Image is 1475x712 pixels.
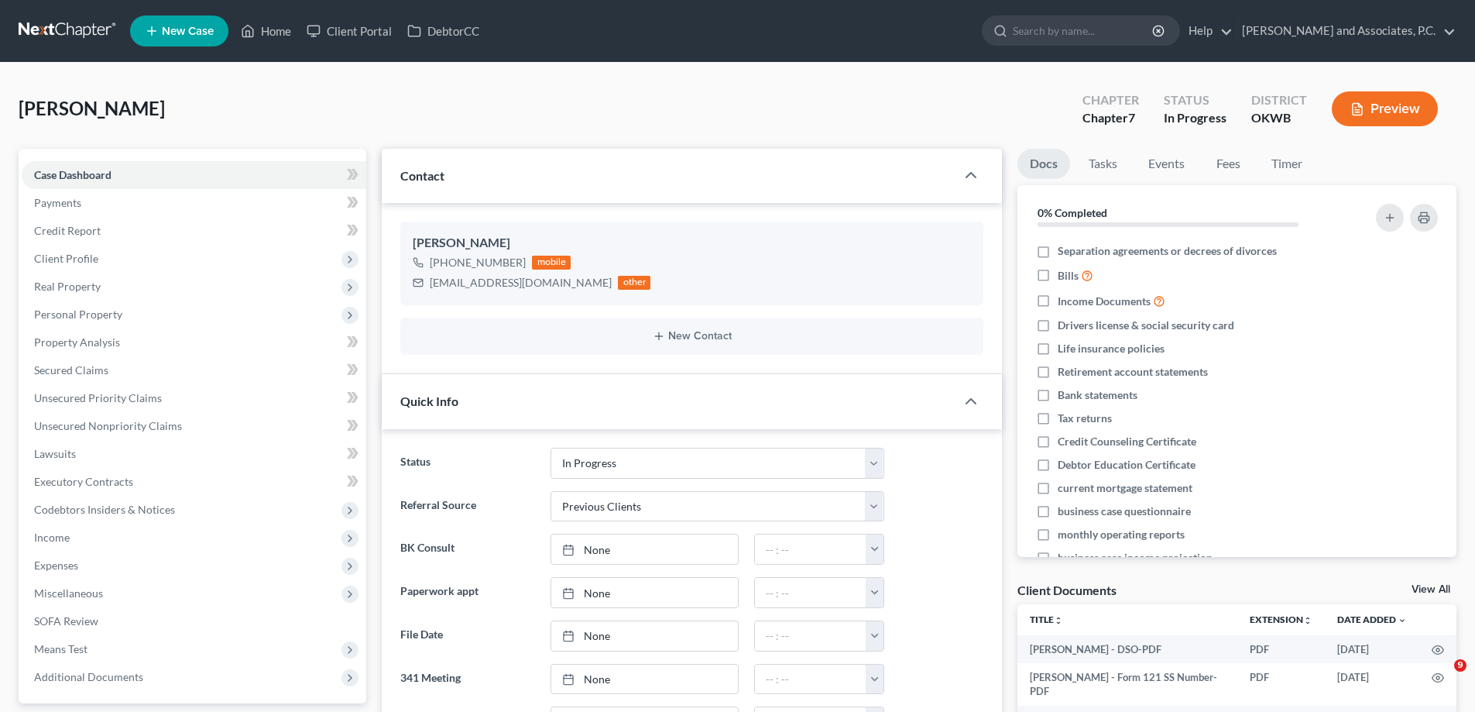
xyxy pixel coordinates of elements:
span: Means Test [34,642,87,655]
a: Client Portal [299,17,400,45]
a: Docs [1017,149,1070,179]
a: Property Analysis [22,328,366,356]
div: [PERSON_NAME] [413,234,971,253]
input: -- : -- [755,535,866,564]
div: [PHONE_NUMBER] [430,255,526,270]
label: File Date [393,621,542,652]
span: current mortgage statement [1058,480,1192,496]
div: In Progress [1164,109,1226,127]
button: New Contact [413,330,971,342]
td: [DATE] [1325,663,1419,706]
input: -- : -- [755,665,866,694]
span: Expenses [34,559,78,572]
a: None [551,578,738,607]
label: BK Consult [393,534,542,565]
i: expand_more [1398,616,1407,625]
span: Quick Info [400,394,458,408]
a: Tasks [1076,149,1130,179]
span: Executory Contracts [34,475,133,488]
a: Extensionunfold_more [1250,614,1312,625]
span: 7 [1128,110,1135,125]
span: Real Property [34,280,101,293]
a: Credit Report [22,217,366,245]
a: Unsecured Nonpriority Claims [22,412,366,440]
a: Date Added expand_more [1337,614,1407,625]
div: Client Documents [1017,582,1117,598]
a: DebtorCC [400,17,487,45]
a: Timer [1259,149,1315,179]
span: Client Profile [34,252,98,265]
a: [PERSON_NAME] and Associates, P.C. [1234,17,1456,45]
span: Retirement account statements [1058,364,1208,380]
label: Paperwork appt [393,577,542,608]
span: Lawsuits [34,447,76,460]
span: Secured Claims [34,363,108,377]
a: Lawsuits [22,440,366,468]
label: Status [393,448,542,479]
a: View All [1412,584,1450,595]
div: District [1251,91,1307,109]
span: Unsecured Nonpriority Claims [34,419,182,432]
div: Chapter [1082,109,1139,127]
span: business case income projection [1058,550,1213,566]
a: Home [233,17,299,45]
span: Debtor Education Certificate [1058,457,1195,473]
span: New Case [162,26,214,37]
span: Credit Counseling Certificate [1058,434,1196,449]
a: Fees [1203,149,1253,179]
span: Miscellaneous [34,586,103,600]
label: Referral Source [393,491,542,522]
a: SOFA Review [22,607,366,635]
div: OKWB [1251,109,1307,127]
span: [PERSON_NAME] [19,97,165,119]
td: [DATE] [1325,635,1419,663]
span: Credit Report [34,224,101,237]
span: SOFA Review [34,614,98,628]
div: Status [1164,91,1226,109]
td: PDF [1237,663,1325,706]
a: None [551,621,738,651]
span: Life insurance policies [1058,341,1165,356]
a: Secured Claims [22,356,366,384]
div: mobile [532,256,571,270]
span: Unsecured Priority Claims [34,391,162,404]
input: Search by name... [1013,16,1154,45]
span: Additional Documents [34,670,143,683]
a: Events [1136,149,1197,179]
strong: 0% Completed [1038,206,1107,219]
a: Unsecured Priority Claims [22,384,366,412]
span: Bank statements [1058,387,1137,403]
span: Separation agreements or decrees of divorces [1058,243,1277,259]
a: Case Dashboard [22,161,366,189]
i: unfold_more [1054,616,1063,625]
span: Contact [400,168,444,183]
span: Bills [1058,268,1079,284]
span: Tax returns [1058,411,1112,426]
span: Income Documents [1058,294,1151,309]
span: 9 [1454,659,1466,672]
td: [PERSON_NAME] - Form 121 SS Number-PDF [1017,663,1237,706]
span: Case Dashboard [34,168,111,181]
span: Payments [34,196,81,209]
input: -- : -- [755,578,866,607]
button: Preview [1332,91,1438,126]
div: other [618,276,650,290]
td: PDF [1237,635,1325,663]
a: None [551,665,738,694]
label: 341 Meeting [393,664,542,695]
a: Executory Contracts [22,468,366,496]
span: monthly operating reports [1058,527,1185,542]
iframe: Intercom live chat [1422,659,1460,697]
span: business case questionnaire [1058,504,1191,519]
td: [PERSON_NAME] - DSO-PDF [1017,635,1237,663]
i: unfold_more [1303,616,1312,625]
a: Help [1181,17,1233,45]
span: Codebtors Insiders & Notices [34,503,175,516]
span: Property Analysis [34,335,120,349]
div: [EMAIL_ADDRESS][DOMAIN_NAME] [430,275,612,291]
a: Titleunfold_more [1030,614,1063,625]
a: Payments [22,189,366,217]
span: Income [34,531,70,544]
input: -- : -- [755,621,866,651]
a: None [551,535,738,564]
